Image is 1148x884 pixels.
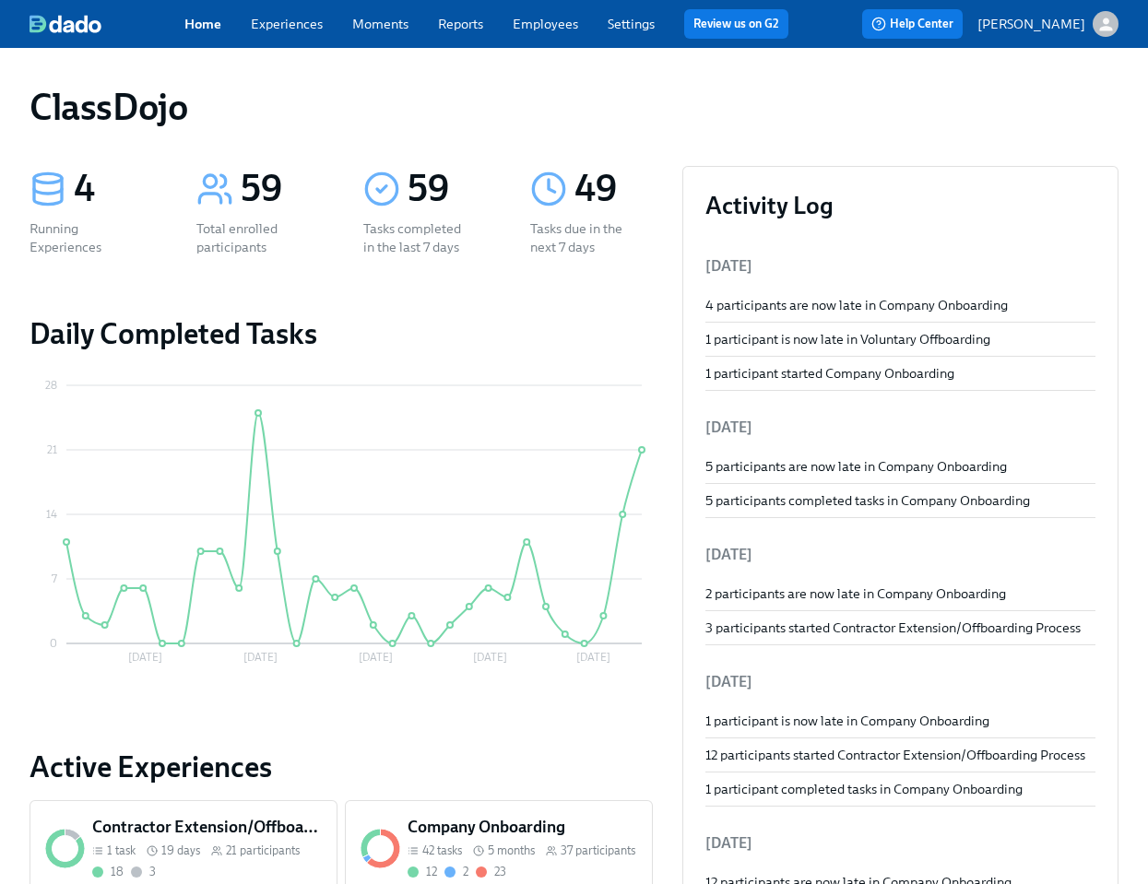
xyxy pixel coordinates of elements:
div: 5 participants completed tasks in Company Onboarding [705,491,1095,510]
div: Running Experiences [30,219,140,256]
h5: Contractor Extension/Offboarding Process [92,816,321,838]
div: Tasks completed in the last 7 days [363,219,474,256]
a: Reports [438,16,483,32]
a: Active Experiences [30,748,653,785]
div: 12 participants started Contractor Extension/Offboarding Process [705,746,1095,764]
h3: Activity Log [705,189,1095,222]
p: [PERSON_NAME] [977,15,1085,33]
div: Completed all due tasks [92,863,124,880]
span: [DATE] [705,257,752,275]
div: 23 [494,863,506,880]
button: [PERSON_NAME] [977,11,1118,37]
div: Not started [131,863,156,880]
tspan: [DATE] [473,651,507,664]
tspan: 0 [50,637,57,650]
div: 5 participants are now late in Company Onboarding [705,457,1095,476]
div: 1 participant is now late in Company Onboarding [705,712,1095,730]
span: 21 participants [226,842,300,859]
tspan: 7 [52,572,57,585]
a: dado [30,15,184,33]
tspan: 14 [46,508,57,521]
tspan: [DATE] [359,651,393,664]
div: 3 [149,863,156,880]
li: [DATE] [705,406,1095,450]
div: 1 participant completed tasks in Company Onboarding [705,780,1095,798]
li: [DATE] [705,821,1095,866]
div: 2 [463,863,468,880]
a: Employees [513,16,578,32]
h1: ClassDojo [30,85,187,129]
span: 37 participants [561,842,635,859]
tspan: [DATE] [243,651,278,664]
h2: Daily Completed Tasks [30,315,653,352]
span: 5 months [488,842,535,859]
tspan: 21 [47,443,57,456]
div: 59 [408,166,486,212]
span: 42 tasks [422,842,462,859]
div: 4 participants are now late in Company Onboarding [705,296,1095,314]
tspan: 28 [45,379,57,392]
button: Help Center [862,9,963,39]
div: 3 participants started Contractor Extension/Offboarding Process [705,619,1095,637]
div: 12 [426,863,437,880]
div: 18 [111,863,124,880]
div: 1 participant started Company Onboarding [705,364,1095,383]
a: Experiences [251,16,323,32]
span: 19 days [161,842,200,859]
button: Review us on G2 [684,9,788,39]
li: [DATE] [705,533,1095,577]
a: Moments [352,16,408,32]
div: Total enrolled participants [196,219,307,256]
div: Tasks due in the next 7 days [530,219,641,256]
div: With overdue tasks [476,863,506,880]
div: 1 participant is now late in Voluntary Offboarding [705,330,1095,348]
img: dado [30,15,101,33]
tspan: [DATE] [128,651,162,664]
a: Review us on G2 [693,15,779,33]
div: 49 [574,166,653,212]
span: Help Center [871,15,953,33]
a: Settings [608,16,655,32]
div: Completed all due tasks [408,863,437,880]
a: Home [184,16,221,32]
h5: Company Onboarding [408,816,636,838]
div: 4 [74,166,152,212]
div: 2 participants are now late in Company Onboarding [705,584,1095,603]
span: 1 task [107,842,136,859]
li: [DATE] [705,660,1095,704]
div: 59 [241,166,319,212]
tspan: [DATE] [576,651,610,664]
div: On time with open tasks [444,863,468,880]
